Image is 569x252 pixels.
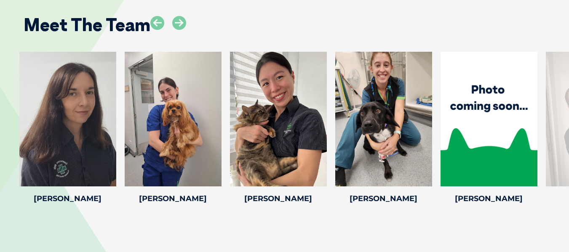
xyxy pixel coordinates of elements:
[441,195,537,202] h4: [PERSON_NAME]
[19,195,116,202] h4: [PERSON_NAME]
[335,195,432,202] h4: [PERSON_NAME]
[125,195,222,202] h4: [PERSON_NAME]
[230,195,327,202] h4: [PERSON_NAME]
[24,16,150,34] h2: Meet The Team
